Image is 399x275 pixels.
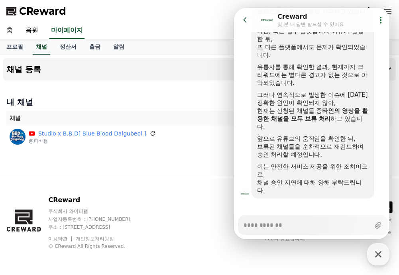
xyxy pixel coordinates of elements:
[49,22,85,39] a: 마이페이지
[48,236,73,242] a: 이용약관
[76,236,114,242] a: 개인정보처리방침
[33,39,50,55] a: 채널
[38,130,146,138] a: Studio x B.B.D[ Blue Blood Dalgubeol ]
[6,5,66,18] a: CReward
[83,39,107,55] a: 출금
[48,208,145,214] p: 주식회사 와이피랩
[234,8,389,239] iframe: Channel chat
[53,39,83,55] a: 정산서
[48,243,145,249] p: © CReward All Rights Reserved.
[29,138,156,144] p: @피버형
[6,111,292,126] th: 채널
[48,195,145,205] p: CReward
[3,58,396,81] button: 채널 등록
[48,224,145,230] p: 주소 : [STREET_ADDRESS]
[19,22,45,39] a: 음원
[19,5,66,18] span: CReward
[10,129,26,145] img: Studio x B.B.D[ Blue Blood Dalgubeol ]
[107,39,131,55] a: 알림
[6,96,393,108] h4: 내 채널
[6,65,41,74] h4: 채널 등록
[48,216,145,222] p: 사업자등록번호 : [PHONE_NUMBER]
